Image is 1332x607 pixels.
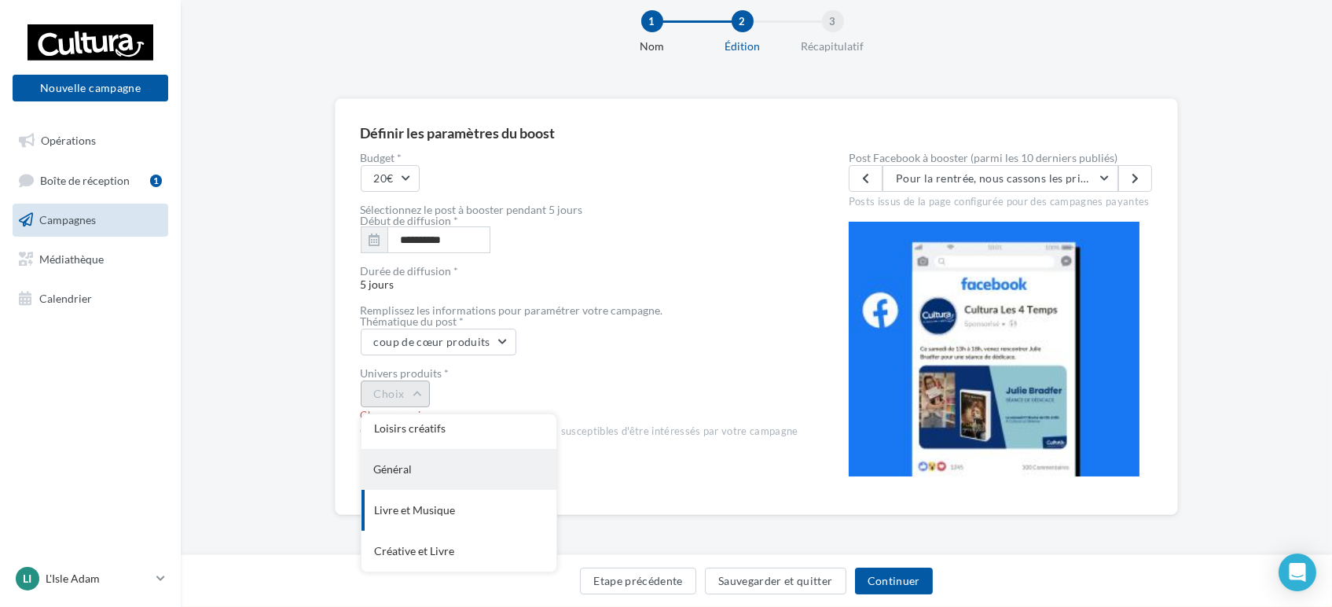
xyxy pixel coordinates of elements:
[361,316,798,327] div: Thématique du post *
[13,564,168,594] a: LI L'Isle Adam
[9,164,171,197] a: Boîte de réception1
[855,568,933,594] button: Continuer
[40,173,130,186] span: Boîte de réception
[150,175,162,187] div: 1
[9,124,171,157] a: Opérations
[9,282,171,315] a: Calendrier
[361,490,556,531] div: Livre et Musique
[692,39,793,54] div: Édition
[361,165,420,192] button: 20€
[39,252,104,266] span: Médiathèque
[361,126,556,140] div: Définir les paramètres du boost
[361,305,798,316] div: Remplissez les informations pour paramétrer votre campagne.
[24,571,32,587] span: LI
[39,213,96,226] span: Campagnes
[602,39,703,54] div: Nom
[361,266,798,277] div: Durée de diffusion *
[361,409,798,423] div: Champ requis
[580,568,696,594] button: Etape précédente
[849,222,1139,476] img: operation-preview
[849,153,1153,164] label: Post Facebook à booster (parmi les 10 derniers publiés)
[361,266,798,291] span: 5 jours
[361,381,431,407] button: Choix
[849,192,1153,209] div: Posts issus de la page configurée pour des campagnes payantes
[361,425,798,439] div: Cet univers définira le panel d'internautes susceptibles d'être intéressés par votre campagne
[9,243,171,276] a: Médiathèque
[783,39,883,54] div: Récapitulatif
[361,329,516,355] button: coup de cœur produits
[13,75,168,101] button: Nouvelle campagne
[46,571,150,587] p: L'Isle Adam
[732,10,754,32] div: 2
[361,204,798,215] div: Sélectionnez le post à booster pendant 5 jours
[361,215,459,226] label: Début de diffusion *
[41,134,96,147] span: Opérations
[9,204,171,237] a: Campagnes
[822,10,844,32] div: 3
[361,368,798,379] div: Univers produits *
[361,408,556,449] div: Loisirs créatifs
[882,165,1118,192] button: Pour la rentrée, nous cassons les prix 📚 Jusqu'au [DATE], retrouvez une sélection d'articles de g...
[361,449,556,490] div: Général
[1279,554,1316,591] div: Open Intercom Messenger
[361,153,798,164] label: Budget *
[641,10,663,32] div: 1
[361,531,556,572] div: Créative et Livre
[705,568,846,594] button: Sauvegarder et quitter
[39,291,92,304] span: Calendrier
